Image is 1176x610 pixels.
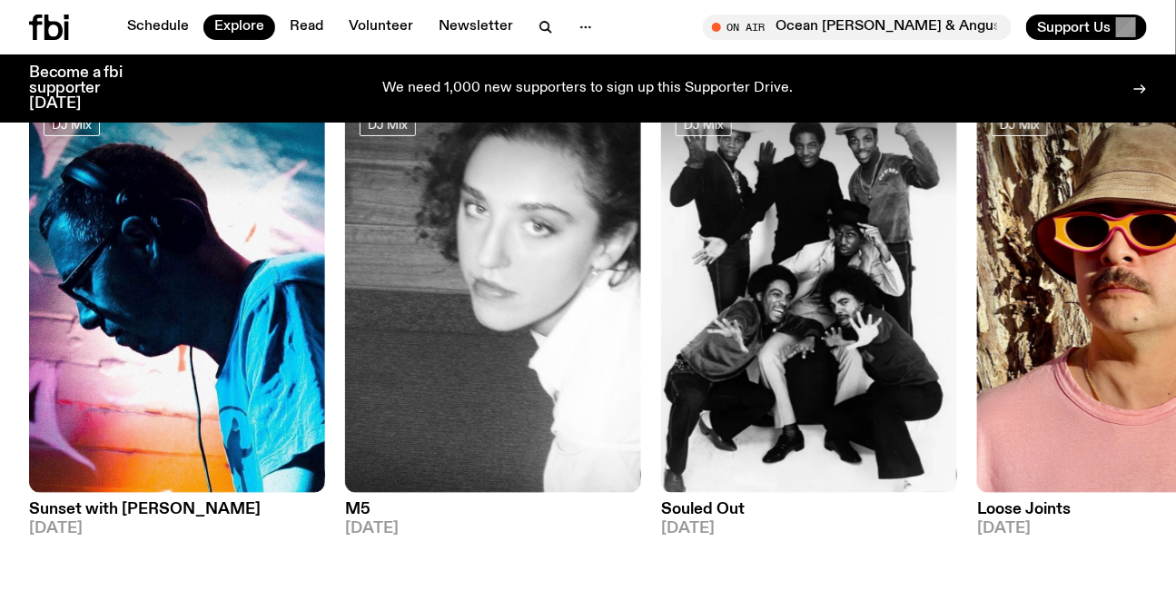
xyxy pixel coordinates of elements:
[676,113,732,136] a: DJ Mix
[661,502,957,517] h3: Souled Out
[1037,19,1111,35] span: Support Us
[279,15,334,40] a: Read
[1000,117,1040,131] span: DJ Mix
[29,493,325,536] a: Sunset with [PERSON_NAME][DATE]
[684,117,724,131] span: DJ Mix
[338,15,424,40] a: Volunteer
[661,493,957,536] a: Souled Out[DATE]
[116,15,200,40] a: Schedule
[428,15,524,40] a: Newsletter
[368,117,408,131] span: DJ Mix
[360,113,416,136] a: DJ Mix
[203,15,275,40] a: Explore
[345,493,641,536] a: M5[DATE]
[992,113,1048,136] a: DJ Mix
[29,65,145,112] h3: Become a fbi supporter [DATE]
[29,502,325,517] h3: Sunset with [PERSON_NAME]
[29,98,325,493] img: Simon Caldwell stands side on, looking downwards. He has headphones on. Behind him is a brightly ...
[661,521,957,536] span: [DATE]
[345,502,641,517] h3: M5
[345,98,641,493] img: A black and white photo of Lilly wearing a white blouse and looking up at the camera.
[345,521,641,536] span: [DATE]
[29,521,325,536] span: [DATE]
[1026,15,1147,40] button: Support Us
[52,117,92,131] span: DJ Mix
[703,15,1012,40] button: On AirOcean [PERSON_NAME] & Angus x [DATE] Arvos
[383,81,794,97] p: We need 1,000 new supporters to sign up this Supporter Drive.
[44,113,100,136] a: DJ Mix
